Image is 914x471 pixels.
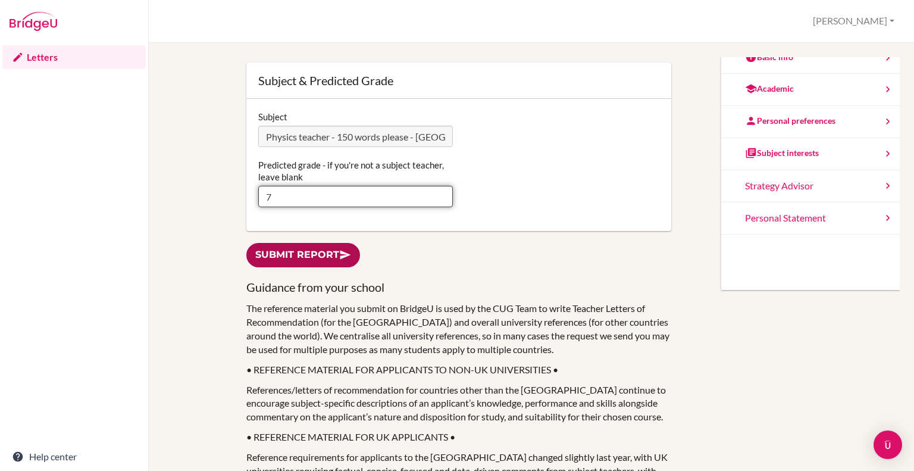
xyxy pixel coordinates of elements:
div: Subject & Predicted Grade [258,74,659,86]
a: Subject interests [721,138,900,170]
div: Academic [745,83,794,95]
div: Personal preferences [745,115,835,127]
h3: Guidance from your school [246,279,671,295]
button: [PERSON_NAME] [807,10,900,32]
a: Personal Statement [721,202,900,235]
a: Help center [2,445,146,469]
p: • REFERENCE MATERIAL FOR APPLICANTS TO NON-UK UNIVERSITIES • [246,363,671,377]
a: Basic info [721,42,900,74]
label: Subject [258,111,287,123]
a: Strategy Advisor [721,170,900,202]
label: Predicted grade - if you're not a subject teacher, leave blank [258,159,453,183]
img: Bridge-U [10,12,57,31]
a: Personal preferences [721,106,900,138]
p: • REFERENCE MATERIAL FOR UK APPLICANTS • [246,431,671,444]
div: Subject interests [745,147,819,159]
p: References/letters of recommendation for countries other than the [GEOGRAPHIC_DATA] continue to e... [246,383,671,425]
div: Open Intercom Messenger [874,431,902,459]
a: Academic [721,74,900,106]
div: Basic info [745,51,793,63]
p: The reference material you submit on BridgeU is used by the CUG Team to write Teacher Letters of ... [246,302,671,356]
a: Submit report [246,243,360,267]
a: Letters [2,45,146,69]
